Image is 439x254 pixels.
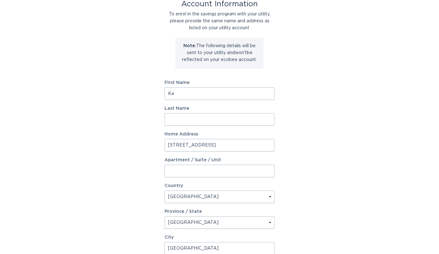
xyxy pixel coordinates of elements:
p: The following details will be sent to your utility and won't be reflected on your ecobee account. [180,42,259,63]
label: Apartment / Suite / Unit [165,158,274,162]
label: City [165,235,274,240]
div: Account Information [165,1,274,8]
label: Last Name [165,106,274,111]
label: Province / State [165,209,202,214]
strong: Note: [183,44,196,48]
div: To enrol in the savings program with your utility, please provide the same name and address as li... [165,11,274,31]
label: Country [165,184,183,188]
label: First Name [165,80,274,85]
label: Home Address [165,132,274,136]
